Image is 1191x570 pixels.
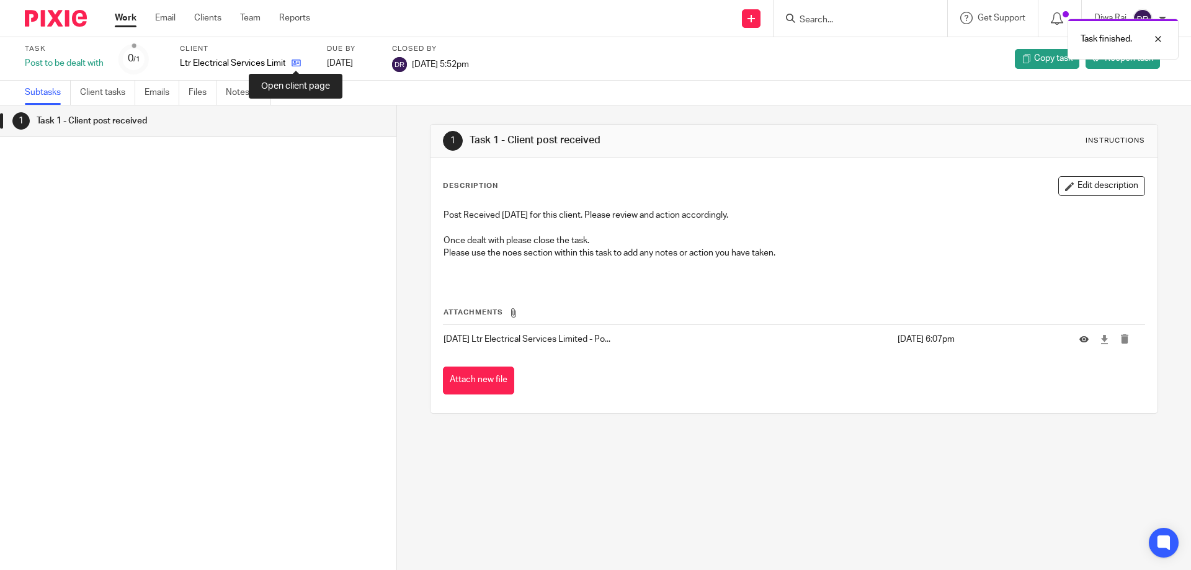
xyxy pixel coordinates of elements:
[1086,136,1145,146] div: Instructions
[25,57,104,69] div: Post to be dealt with
[155,12,176,24] a: Email
[115,12,136,24] a: Work
[189,81,216,105] a: Files
[443,367,514,394] button: Attach new file
[194,12,221,24] a: Clients
[444,209,1144,221] p: Post Received [DATE] for this client. Please review and action accordingly.
[898,333,1061,345] p: [DATE] 6:07pm
[133,56,140,63] small: /1
[1058,176,1145,196] button: Edit description
[327,44,377,54] label: Due by
[1133,9,1153,29] img: svg%3E
[1081,33,1132,45] p: Task finished.
[392,57,407,72] img: svg%3E
[444,234,1144,247] p: Once dealt with please close the task.
[279,12,310,24] a: Reports
[470,134,821,147] h1: Task 1 - Client post received
[443,131,463,151] div: 1
[25,44,104,54] label: Task
[444,247,1144,259] p: Please use the noes section within this task to add any notes or action you have taken.
[1100,333,1109,345] a: Download
[443,181,498,191] p: Description
[444,309,503,316] span: Attachments
[226,81,271,105] a: Notes (0)
[80,81,135,105] a: Client tasks
[327,57,377,69] div: [DATE]
[412,60,469,68] span: [DATE] 5:52pm
[128,51,140,66] div: 0
[25,81,71,105] a: Subtasks
[180,57,285,69] p: Ltr Electrical Services Limited
[25,10,87,27] img: Pixie
[12,112,30,130] div: 1
[444,333,891,345] p: [DATE] Ltr Electrical Services Limited - Po...
[240,12,261,24] a: Team
[180,44,311,54] label: Client
[392,44,469,54] label: Closed by
[37,112,269,130] h1: Task 1 - Client post received
[145,81,179,105] a: Emails
[280,81,328,105] a: Audit logs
